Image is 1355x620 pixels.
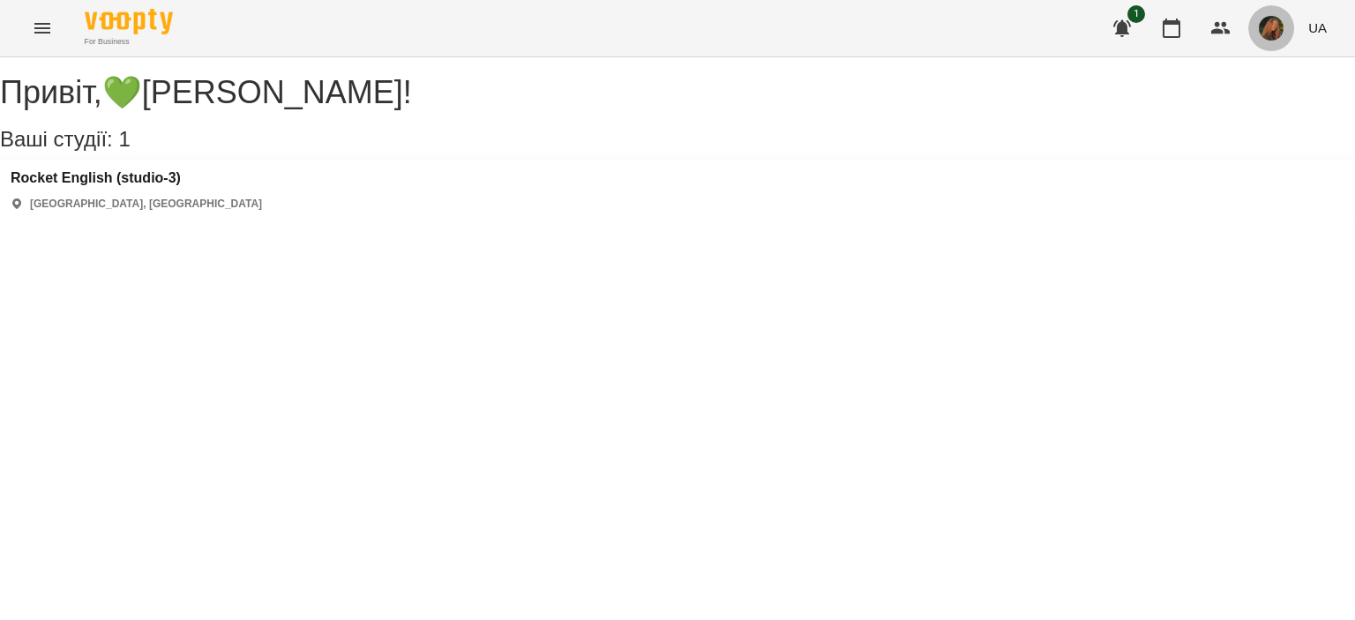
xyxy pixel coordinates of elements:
span: 1 [118,127,130,151]
span: 1 [1127,5,1145,23]
span: UA [1308,19,1327,37]
a: Rocket English (studio-3) [11,170,262,186]
button: UA [1301,11,1334,44]
img: Voopty Logo [85,9,173,34]
p: [GEOGRAPHIC_DATA], [GEOGRAPHIC_DATA] [30,197,262,212]
img: a7253ec6d19813cf74d78221198b3021.jpeg [1259,16,1284,41]
button: Menu [21,7,64,49]
span: For Business [85,36,173,48]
